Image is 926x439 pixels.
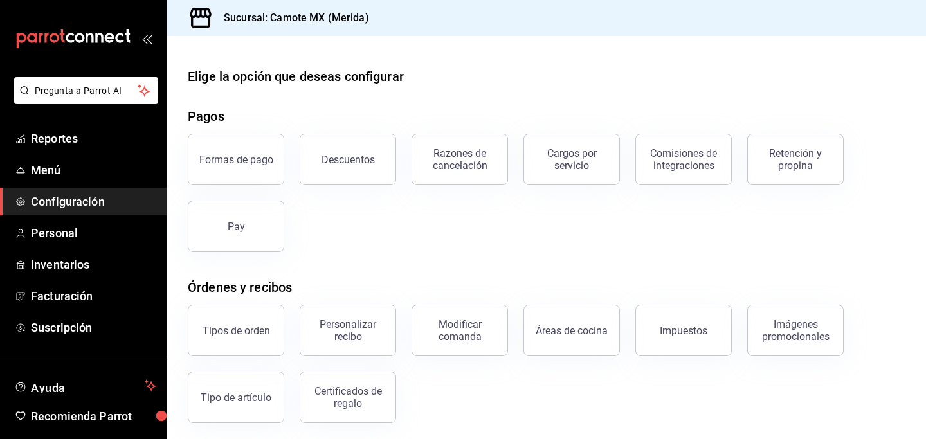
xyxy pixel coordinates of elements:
div: Comisiones de integraciones [644,147,723,172]
span: Inventarios [31,256,156,273]
div: Órdenes y recibos [188,278,292,297]
div: Razones de cancelación [420,147,500,172]
span: Facturación [31,287,156,305]
button: Modificar comanda [412,305,508,356]
button: Pregunta a Parrot AI [14,77,158,104]
button: Tipos de orden [188,305,284,356]
span: Menú [31,161,156,179]
button: Personalizar recibo [300,305,396,356]
div: Imágenes promocionales [756,318,835,343]
span: Ayuda [31,378,140,393]
span: Suscripción [31,319,156,336]
div: Impuestos [660,325,707,337]
div: Personalizar recibo [308,318,388,343]
span: Reportes [31,130,156,147]
button: Razones de cancelación [412,134,508,185]
div: Certificados de regalo [308,385,388,409]
button: Impuestos [635,305,732,356]
button: Comisiones de integraciones [635,134,732,185]
button: open_drawer_menu [141,33,152,44]
div: Formas de pago [199,154,273,166]
button: Tipo de artículo [188,372,284,423]
button: Retención y propina [747,134,844,185]
div: Tipos de orden [203,325,270,337]
div: Descuentos [322,154,375,166]
div: Elige la opción que deseas configurar [188,67,404,86]
span: Configuración [31,193,156,210]
button: Áreas de cocina [523,305,620,356]
div: Cargos por servicio [532,147,612,172]
button: Formas de pago [188,134,284,185]
button: Descuentos [300,134,396,185]
button: Pay [188,201,284,252]
div: Pay [228,220,245,233]
span: Pregunta a Parrot AI [35,84,138,98]
h3: Sucursal: Camote MX (Merida) [213,10,369,26]
button: Imágenes promocionales [747,305,844,356]
div: Pagos [188,107,224,126]
div: Modificar comanda [420,318,500,343]
div: Retención y propina [756,147,835,172]
span: Personal [31,224,156,242]
button: Certificados de regalo [300,372,396,423]
div: Tipo de artículo [201,391,271,404]
span: Recomienda Parrot [31,408,156,425]
button: Cargos por servicio [523,134,620,185]
div: Áreas de cocina [536,325,608,337]
a: Pregunta a Parrot AI [9,93,158,107]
